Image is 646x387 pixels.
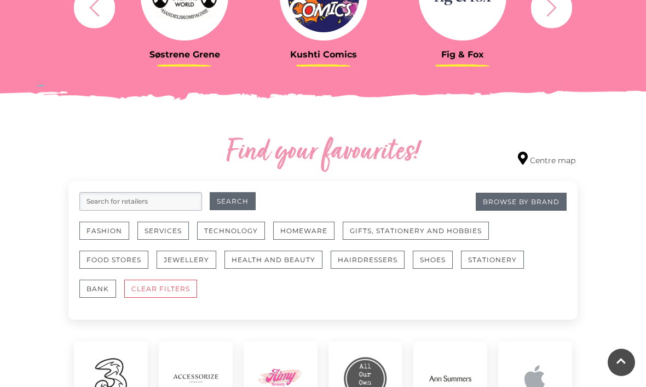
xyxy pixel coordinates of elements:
[79,280,116,298] button: Bank
[79,251,157,280] a: Food Stores
[79,192,202,211] input: Search for retailers
[461,251,532,280] a: Stationery
[518,152,575,166] a: Centre map
[343,222,489,240] button: Gifts, Stationery and Hobbies
[79,222,129,240] button: Fashion
[197,222,265,240] button: Technology
[224,251,331,280] a: Health and Beauty
[273,222,334,240] button: Homeware
[401,49,524,60] h3: Fig & Fox
[331,251,405,269] button: Hairdressers
[137,222,197,251] a: Services
[224,251,322,269] button: Health and Beauty
[262,49,385,60] h3: Kushti Comics
[124,280,197,298] button: CLEAR FILTERS
[413,251,461,280] a: Shoes
[124,280,205,309] a: CLEAR FILTERS
[157,251,224,280] a: Jewellery
[210,192,256,210] button: Search
[79,222,137,251] a: Fashion
[273,222,343,251] a: Homeware
[413,251,453,269] button: Shoes
[197,222,273,251] a: Technology
[157,251,216,269] button: Jewellery
[79,280,124,309] a: Bank
[343,222,497,251] a: Gifts, Stationery and Hobbies
[123,49,246,60] h3: Søstrene Grene
[137,222,189,240] button: Services
[461,251,524,269] button: Stationery
[156,135,490,170] h2: Find your favourites!
[331,251,413,280] a: Hairdressers
[79,251,148,269] button: Food Stores
[476,193,567,211] a: Browse By Brand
